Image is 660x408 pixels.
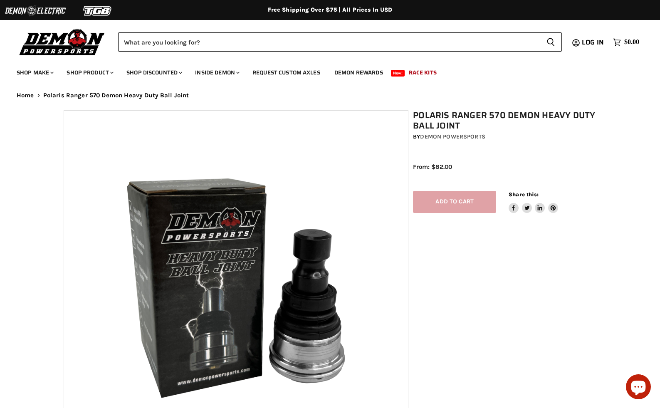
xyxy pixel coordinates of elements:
[118,32,540,52] input: Search
[17,92,34,99] a: Home
[578,39,609,46] a: Log in
[582,37,604,47] span: Log in
[609,36,643,48] a: $0.00
[118,32,562,52] form: Product
[413,163,452,171] span: From: $82.00
[509,191,558,213] aside: Share this:
[43,92,189,99] span: Polaris Ranger 570 Demon Heavy Duty Ball Joint
[623,374,653,401] inbox-online-store-chat: Shopify online store chat
[4,3,67,19] img: Demon Electric Logo 2
[624,38,639,46] span: $0.00
[10,61,637,81] ul: Main menu
[328,64,389,81] a: Demon Rewards
[391,70,405,77] span: New!
[17,27,108,57] img: Demon Powersports
[403,64,443,81] a: Race Kits
[413,110,601,131] h1: Polaris Ranger 570 Demon Heavy Duty Ball Joint
[246,64,326,81] a: Request Custom Axles
[509,191,539,198] span: Share this:
[120,64,187,81] a: Shop Discounted
[189,64,245,81] a: Inside Demon
[420,133,485,140] a: Demon Powersports
[10,64,59,81] a: Shop Make
[413,132,601,141] div: by
[60,64,119,81] a: Shop Product
[67,3,129,19] img: TGB Logo 2
[540,32,562,52] button: Search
